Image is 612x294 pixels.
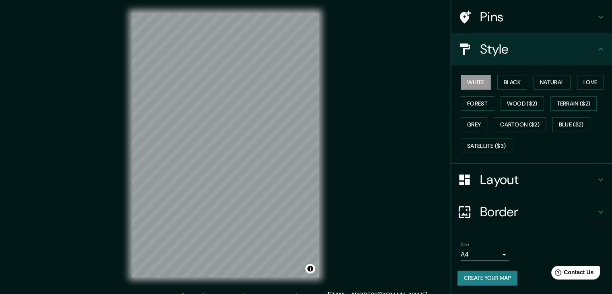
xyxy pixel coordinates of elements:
button: Grey [461,117,487,132]
button: Natural [534,75,571,90]
label: Size [461,241,469,248]
h4: Layout [480,172,596,188]
canvas: Map [132,13,319,277]
button: Cartoon ($2) [494,117,546,132]
div: A4 [461,248,509,261]
h4: Pins [480,9,596,25]
button: Black [497,75,528,90]
button: Terrain ($2) [550,96,597,111]
button: White [461,75,491,90]
div: Style [451,33,612,65]
button: Wood ($2) [501,96,544,111]
iframe: Help widget launcher [540,263,603,285]
div: Pins [451,1,612,33]
button: Love [577,75,604,90]
div: Border [451,196,612,228]
div: Layout [451,164,612,196]
button: Create your map [457,271,517,286]
button: Blue ($2) [552,117,590,132]
h4: Style [480,41,596,57]
button: Toggle attribution [305,264,315,273]
button: Forest [461,96,494,111]
h4: Border [480,204,596,220]
button: Satellite ($3) [461,139,512,153]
